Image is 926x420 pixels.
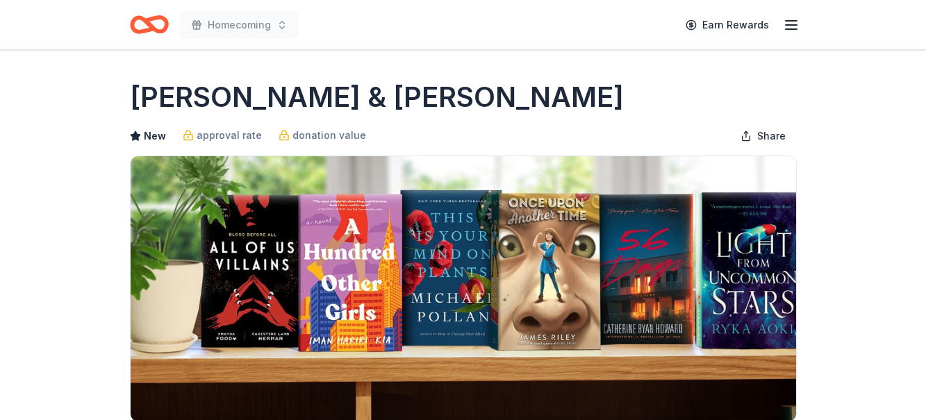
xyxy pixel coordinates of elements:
a: Earn Rewards [677,12,777,37]
a: approval rate [183,127,262,144]
a: donation value [279,127,366,144]
span: Share [757,128,786,144]
a: Home [130,8,169,41]
h1: [PERSON_NAME] & [PERSON_NAME] [130,78,624,117]
span: approval rate [197,127,262,144]
button: Share [729,122,797,150]
span: donation value [292,127,366,144]
button: Homecoming [180,11,299,39]
span: New [144,128,166,144]
span: Homecoming [208,17,271,33]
